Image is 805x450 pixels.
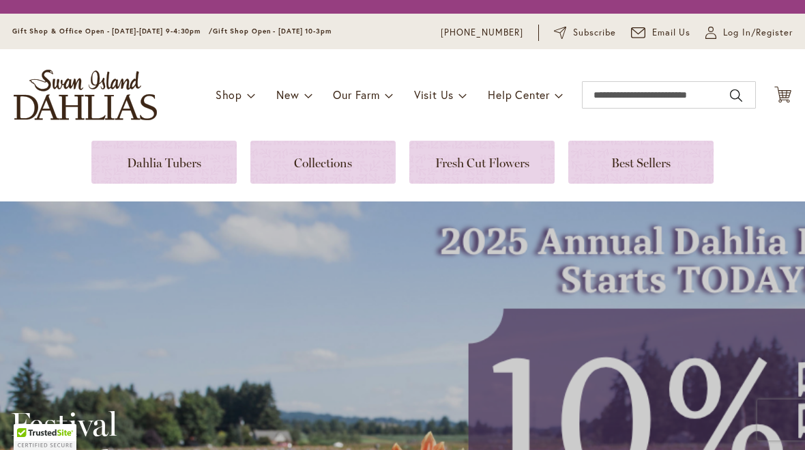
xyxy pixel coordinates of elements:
[488,87,550,102] span: Help Center
[705,26,793,40] a: Log In/Register
[12,27,213,36] span: Gift Shop & Office Open - [DATE]-[DATE] 9-4:30pm /
[14,424,76,450] div: TrustedSite Certified
[414,87,454,102] span: Visit Us
[276,87,299,102] span: New
[554,26,616,40] a: Subscribe
[730,85,742,107] button: Search
[14,70,157,120] a: store logo
[723,26,793,40] span: Log In/Register
[213,27,332,36] span: Gift Shop Open - [DATE] 10-3pm
[333,87,379,102] span: Our Farm
[216,87,242,102] span: Shop
[652,26,691,40] span: Email Us
[631,26,691,40] a: Email Us
[573,26,616,40] span: Subscribe
[441,26,523,40] a: [PHONE_NUMBER]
